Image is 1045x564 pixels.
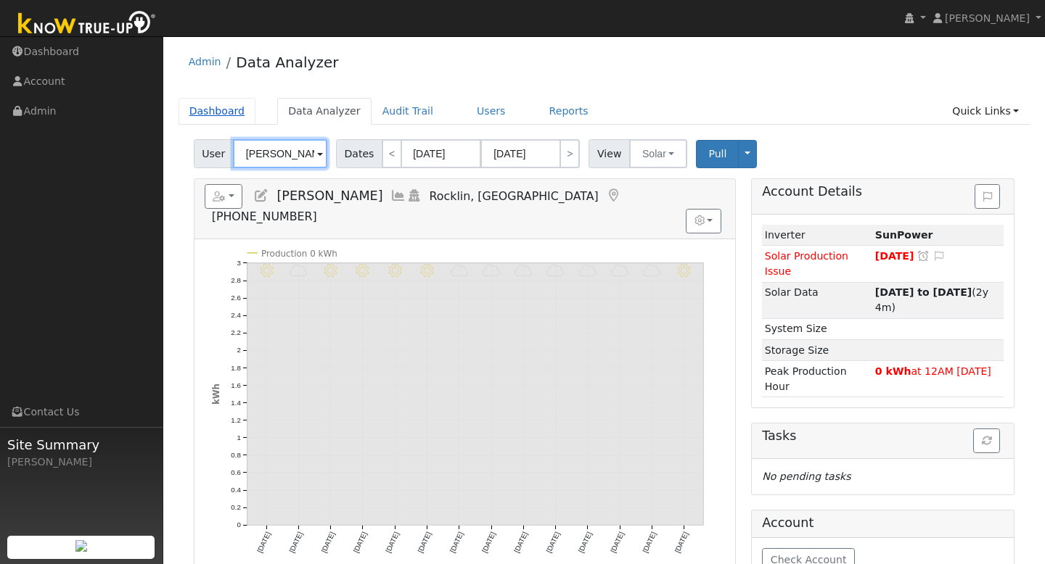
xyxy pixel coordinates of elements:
[382,139,402,168] a: <
[875,286,988,313] span: (2y 4m)
[466,98,517,125] a: Users
[231,503,241,511] text: 0.2
[277,98,372,125] a: Data Analyzer
[609,531,626,554] text: [DATE]
[545,531,562,554] text: [DATE]
[406,188,422,203] a: Login As (last Never)
[762,339,872,360] td: Storage Size
[231,399,241,407] text: 1.4
[255,531,272,554] text: [DATE]
[872,361,1004,397] td: at 12AM [DATE]
[708,148,726,159] span: Pull
[390,188,406,203] a: Multi-Series Graph
[276,188,382,203] span: [PERSON_NAME]
[237,346,240,354] text: 2
[231,276,241,284] text: 2.8
[231,468,241,476] text: 0.6
[762,184,1004,199] h5: Account Details
[7,435,155,455] span: Site Summary
[237,259,240,267] text: 3
[237,521,241,529] text: 0
[933,251,946,261] i: Edit Issue
[261,249,337,259] text: Production 0 kWh
[448,531,465,554] text: [DATE]
[75,540,87,552] img: retrieve
[480,531,497,554] text: [DATE]
[765,250,848,277] span: Solar Production Issue
[231,486,241,494] text: 0.4
[941,98,1030,125] a: Quick Links
[231,328,241,336] text: 2.2
[233,139,327,168] input: Select a User
[875,365,911,377] strong: 0 kWh
[875,286,972,298] strong: [DATE] to [DATE]
[538,98,599,125] a: Reports
[762,282,872,318] td: Solar Data
[430,189,599,203] span: Rocklin, [GEOGRAPHIC_DATA]
[589,139,630,168] span: View
[231,364,241,372] text: 1.8
[231,294,241,302] text: 2.6
[762,225,872,246] td: Inverter
[7,455,155,470] div: [PERSON_NAME]
[210,383,221,405] text: kWh
[762,428,1004,444] h5: Tasks
[762,470,851,482] i: No pending tasks
[336,139,382,168] span: Dates
[629,139,687,168] button: Solar
[560,139,580,168] a: >
[606,188,622,203] a: Map
[231,416,241,424] text: 1.2
[416,531,433,554] text: [DATE]
[372,98,444,125] a: Audit Trail
[875,250,914,262] span: [DATE]
[236,54,338,71] a: Data Analyzer
[642,531,658,554] text: [DATE]
[696,140,739,168] button: Pull
[673,531,690,554] text: [DATE]
[194,139,234,168] span: User
[762,515,814,530] h5: Account
[237,434,240,441] text: 1
[975,184,1000,209] button: Issue History
[231,451,241,459] text: 0.8
[762,361,872,397] td: Peak Production Hour
[384,531,401,554] text: [DATE]
[11,8,163,41] img: Know True-Up
[945,12,1030,24] span: [PERSON_NAME]
[212,210,317,223] span: [PHONE_NUMBER]
[875,229,933,241] strong: ID: mperra2001@yahoo.com, authorized: 08/06/24
[577,531,594,554] text: [DATE]
[231,311,241,319] text: 2.4
[319,531,336,554] text: [DATE]
[917,250,930,262] a: Snooze this issue
[352,531,369,554] text: [DATE]
[287,531,304,554] text: [DATE]
[231,381,241,389] text: 1.6
[973,428,1000,453] button: Refresh
[512,531,529,554] text: [DATE]
[189,56,221,67] a: Admin
[762,318,872,339] td: System Size
[253,188,269,203] a: Edit User (20227)
[179,98,256,125] a: Dashboard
